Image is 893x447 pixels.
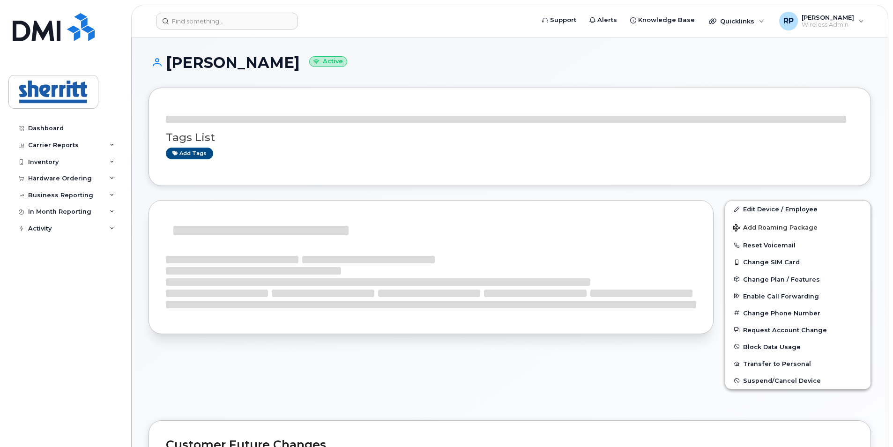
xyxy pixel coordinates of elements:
button: Enable Call Forwarding [725,288,871,305]
small: Active [309,56,347,67]
button: Change Phone Number [725,305,871,321]
span: Suspend/Cancel Device [743,377,821,384]
h1: [PERSON_NAME] [149,54,871,71]
button: Reset Voicemail [725,237,871,253]
span: Enable Call Forwarding [743,292,819,299]
button: Block Data Usage [725,338,871,355]
button: Add Roaming Package [725,217,871,237]
button: Suspend/Cancel Device [725,372,871,389]
a: Add tags [166,148,213,159]
h3: Tags List [166,132,854,143]
span: Add Roaming Package [733,224,818,233]
button: Change SIM Card [725,253,871,270]
span: Change Plan / Features [743,276,820,283]
button: Change Plan / Features [725,271,871,288]
a: Edit Device / Employee [725,201,871,217]
button: Transfer to Personal [725,355,871,372]
button: Request Account Change [725,321,871,338]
